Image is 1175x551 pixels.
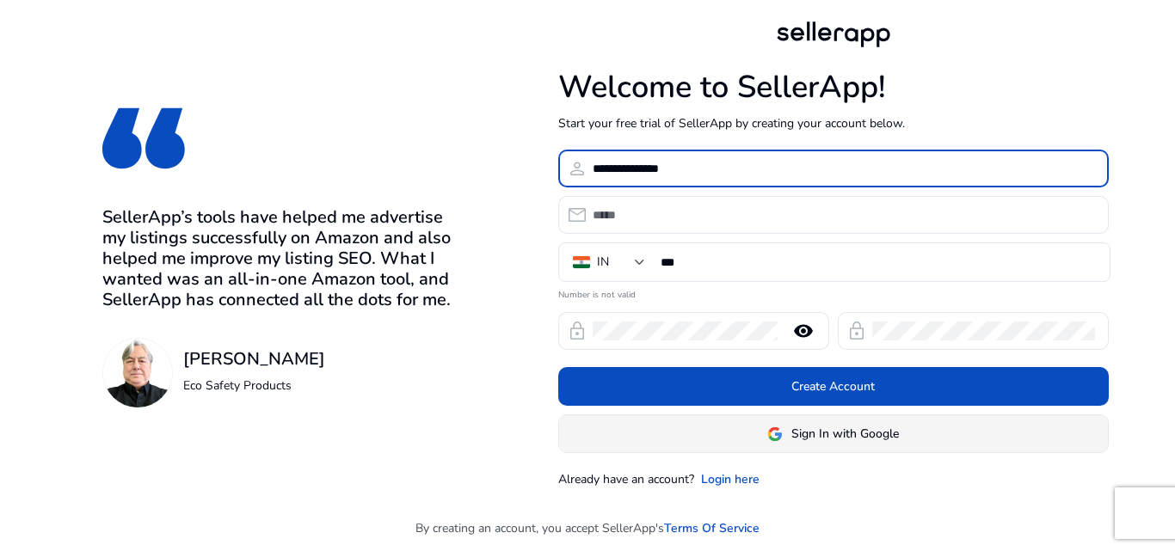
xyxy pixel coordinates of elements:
button: Create Account [558,367,1109,406]
span: lock [846,321,867,341]
p: Start your free trial of SellerApp by creating your account below. [558,114,1109,132]
h3: [PERSON_NAME] [183,349,325,370]
p: Eco Safety Products [183,377,325,395]
p: Already have an account? [558,470,694,488]
button: Sign In with Google [558,414,1109,453]
span: Create Account [791,377,875,395]
span: person [567,158,587,179]
span: Sign In with Google [791,425,899,443]
a: Login here [701,470,760,488]
mat-error: Number is not valid [558,284,1109,302]
h1: Welcome to SellerApp! [558,69,1109,106]
a: Terms Of Service [664,519,760,537]
span: lock [567,321,587,341]
div: IN [597,253,609,272]
h3: SellerApp’s tools have helped me advertise my listings successfully on Amazon and also helped me ... [102,207,470,310]
span: email [567,205,587,225]
img: google-logo.svg [767,426,783,442]
mat-icon: remove_red_eye [783,321,824,341]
